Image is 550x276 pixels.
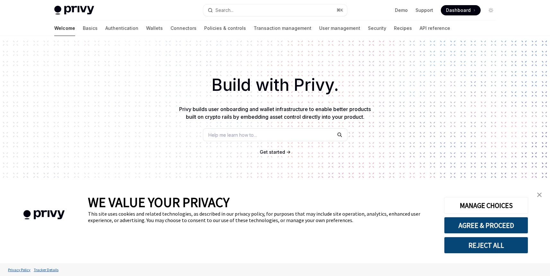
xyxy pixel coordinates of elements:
[336,8,343,13] span: ⌘ K
[179,106,371,120] span: Privy builds user onboarding and wallet infrastructure to enable better products built on crypto ...
[208,132,257,138] span: Help me learn how to…
[537,193,542,197] img: close banner
[444,217,528,234] button: AGREE & PROCEED
[533,188,546,201] a: close banner
[10,201,78,229] img: company logo
[444,197,528,214] button: MANAGE CHOICES
[319,21,360,36] a: User management
[395,7,408,13] a: Demo
[6,264,32,275] a: Privacy Policy
[394,21,412,36] a: Recipes
[88,194,230,211] span: WE VALUE YOUR PRIVACY
[83,21,98,36] a: Basics
[170,21,196,36] a: Connectors
[254,21,311,36] a: Transaction management
[215,6,233,14] div: Search...
[105,21,138,36] a: Authentication
[54,21,75,36] a: Welcome
[32,264,60,275] a: Tracker Details
[446,7,471,13] span: Dashboard
[54,6,94,15] img: light logo
[203,4,347,16] button: Search...⌘K
[260,149,285,155] a: Get started
[420,21,450,36] a: API reference
[441,5,481,15] a: Dashboard
[88,211,434,223] div: This site uses cookies and related technologies, as described in our privacy policy, for purposes...
[146,21,163,36] a: Wallets
[444,237,528,254] button: REJECT ALL
[415,7,433,13] a: Support
[368,21,386,36] a: Security
[486,5,496,15] button: Toggle dark mode
[204,21,246,36] a: Policies & controls
[10,73,540,98] h1: Build with Privy.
